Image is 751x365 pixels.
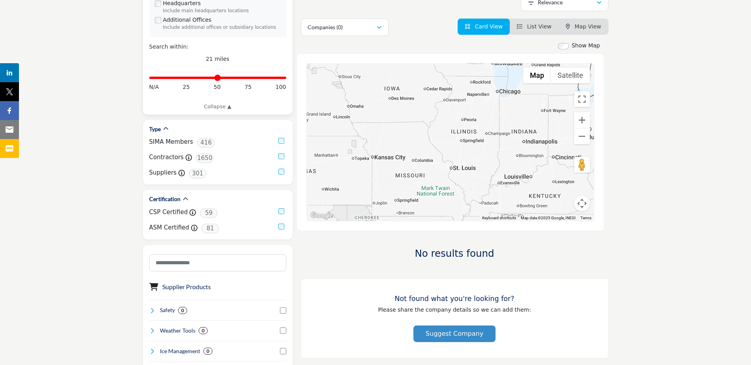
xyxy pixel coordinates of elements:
[200,208,218,218] span: 59
[527,23,552,30] span: List View
[196,153,214,163] span: 1650
[163,16,212,24] label: Additional Offices
[580,216,591,220] a: Terms
[559,19,608,35] li: Map View
[521,216,576,220] span: Map data ©2025 Google, INEGI
[160,306,175,314] h4: Safety: Safety refers to the measures, practices, and protocols implemented to protect individual...
[574,196,590,211] button: Map camera controls
[278,153,284,159] input: Contractors checkbox
[149,125,161,133] h2: Type
[183,83,190,91] span: 25
[280,327,286,334] input: Select Weather Tools checkbox
[317,295,592,303] h3: Not found what you're looking for?
[301,19,389,36] button: Companies (0)
[201,224,219,233] span: 81
[149,153,184,162] label: Contractors
[244,83,252,91] span: 75
[482,215,516,221] button: Keyboard shortcuts
[517,23,552,30] a: View List
[207,348,209,354] b: 0
[309,211,335,221] a: Open this area in Google Maps (opens a new window)
[309,211,335,221] img: Google
[203,348,212,355] div: 0 Results For Ice Management
[426,330,483,337] span: Suggest Company
[206,56,229,62] span: 21 miles
[278,169,284,175] input: Suppliers checkbox
[280,348,286,354] input: Select Ice Management checkbox
[308,23,343,31] p: Companies (0)
[163,24,281,31] div: Include additional offices or subsidiary locations
[149,254,286,271] input: Search Category
[199,327,208,334] div: 0 Results For Weather Tools
[149,137,193,147] label: SIMA Members
[149,43,286,51] div: Search within:
[202,328,205,333] b: 0
[278,224,284,230] input: ASM Certified checkbox
[574,157,590,173] button: Drag Pegman onto the map to open Street View
[160,327,195,335] h4: Weather Tools: Weather Tools refer to instruments, software, and technologies used to monitor, pr...
[162,282,211,292] button: Supplier Products
[149,208,188,217] label: CSP Certified
[149,168,177,177] label: Suppliers
[197,138,215,148] span: 416
[160,347,200,355] h4: Ice Management: Ice management involves the control, removal, and prevention of ice accumulation ...
[475,23,503,30] span: Card View
[278,138,284,144] input: SIMA Members checkbox
[378,307,531,313] span: Please share the company details so we can add them:
[574,91,590,107] button: Toggle fullscreen view
[189,169,207,179] span: 301
[276,83,286,91] span: 100
[278,208,284,214] input: CSP Certified checkbox
[465,23,503,30] a: View Card
[181,308,184,313] b: 0
[214,83,221,91] span: 50
[574,128,590,144] button: Zoom out
[149,223,190,232] label: ASM Certified
[163,8,281,15] div: Include main headquarters locations
[178,307,187,314] div: 0 Results For Safety
[149,195,180,203] h2: Certification
[280,307,286,314] input: Select Safety checkbox
[574,112,590,128] button: Zoom in
[458,19,510,35] li: Card View
[149,103,286,111] a: Collapse ▲
[566,23,601,30] a: Map View
[413,325,496,342] button: Suggest Company
[523,68,551,83] button: Show street map
[149,83,159,91] span: N/A
[301,248,608,259] h3: No results found
[575,23,601,30] span: Map View
[551,68,590,83] button: Show satellite imagery
[510,19,559,35] li: List View
[572,41,600,50] label: Show Map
